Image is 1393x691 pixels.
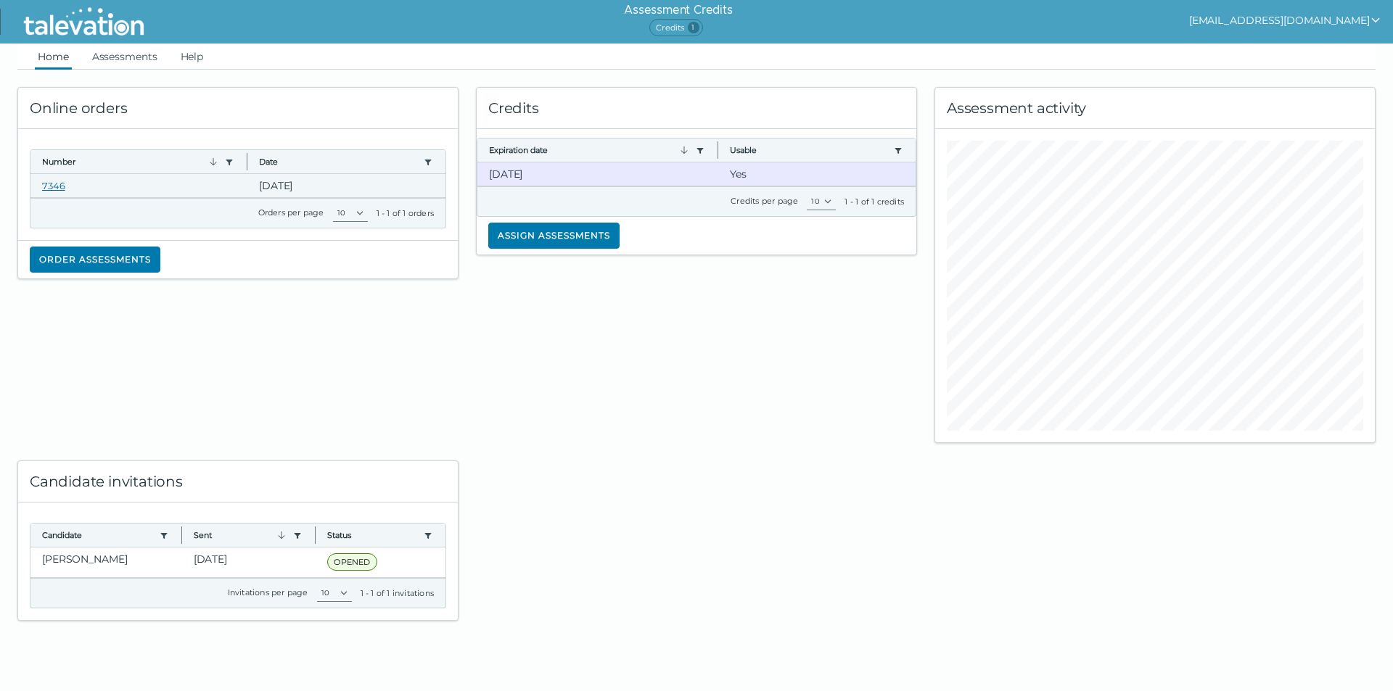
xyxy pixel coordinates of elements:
div: 1 - 1 of 1 orders [377,207,434,219]
button: Column resize handle [177,519,186,550]
label: Orders per page [258,207,324,218]
clr-dg-cell: [DATE] [477,162,719,186]
a: Home [35,44,72,70]
clr-dg-cell: [DATE] [247,174,445,197]
button: Status [327,529,418,541]
button: show user actions [1189,12,1381,29]
h6: Assessment Credits [624,1,732,19]
span: 1 [688,22,699,33]
clr-dg-cell: Yes [718,162,916,186]
button: Sent [194,529,288,541]
button: Usable [730,144,888,156]
span: OPENED [327,553,377,571]
span: Credits [649,19,702,36]
div: Assessment activity [935,88,1375,129]
label: Credits per page [731,196,798,206]
div: 1 - 1 of 1 credits [845,196,904,207]
clr-dg-cell: [PERSON_NAME] [30,547,182,577]
div: Online orders [18,88,458,129]
a: Assessments [89,44,160,70]
button: Column resize handle [713,134,723,165]
button: Number [42,156,219,167]
div: Credits [477,88,916,129]
button: Column resize handle [242,146,252,177]
clr-dg-cell: [DATE] [182,547,316,577]
button: Candidate [42,529,154,541]
div: 1 - 1 of 1 invitations [361,587,434,599]
a: 7346 [42,180,65,191]
div: Candidate invitations [18,461,458,502]
button: Column resize handle [311,519,320,550]
button: Expiration date [489,144,691,156]
button: Date [259,156,418,167]
a: Help [178,44,207,70]
button: Assign assessments [488,223,620,249]
img: Talevation_Logo_Transparent_white.png [17,4,150,40]
button: Order assessments [30,247,160,273]
label: Invitations per page [228,587,308,597]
